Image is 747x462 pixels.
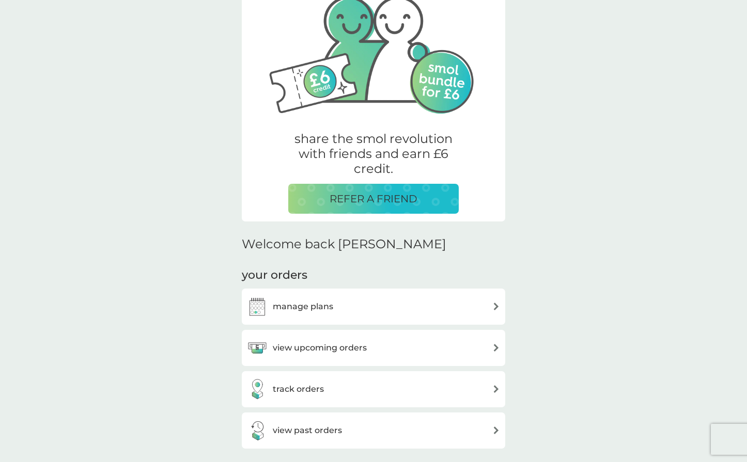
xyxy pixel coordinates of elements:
p: share the smol revolution with friends and earn £6 credit. [288,132,459,176]
img: arrow right [492,344,500,352]
h3: view upcoming orders [273,341,367,355]
h3: track orders [273,383,324,396]
p: REFER A FRIEND [330,190,417,207]
button: REFER A FRIEND [288,184,459,214]
h3: view past orders [273,424,342,437]
h2: Welcome back [PERSON_NAME] [242,237,446,252]
img: arrow right [492,426,500,434]
h3: manage plans [273,300,333,313]
img: arrow right [492,302,500,310]
h3: your orders [242,267,307,283]
img: arrow right [492,385,500,393]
